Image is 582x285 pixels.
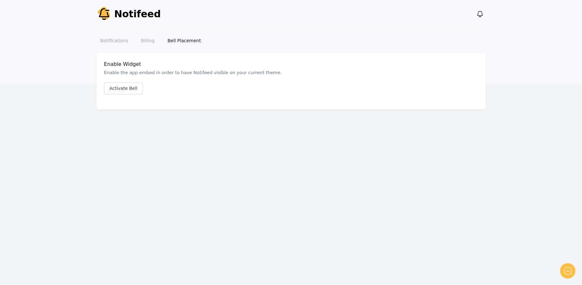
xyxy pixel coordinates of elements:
span: Enable Widget [104,61,141,67]
iframe: gist-messenger-bubble-iframe [560,263,576,279]
img: Your Company [96,6,112,22]
a: Bell Placement [164,35,205,46]
a: Billing [137,35,159,46]
span: Notifeed [114,8,161,20]
a: Activate Bell [104,82,143,94]
span: We run on Gist [53,224,81,228]
h2: Don't see Notifeed in your header? Let me know and I'll set it up! ✅ [10,43,119,73]
span: New conversation [41,89,77,94]
button: New conversation [10,85,118,98]
p: Enable the app embed in order to have Notifeed visible on your current theme. [104,69,478,76]
a: Notifications [96,35,132,46]
h1: Hello! [10,31,119,41]
a: Notifeed [96,6,161,22]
